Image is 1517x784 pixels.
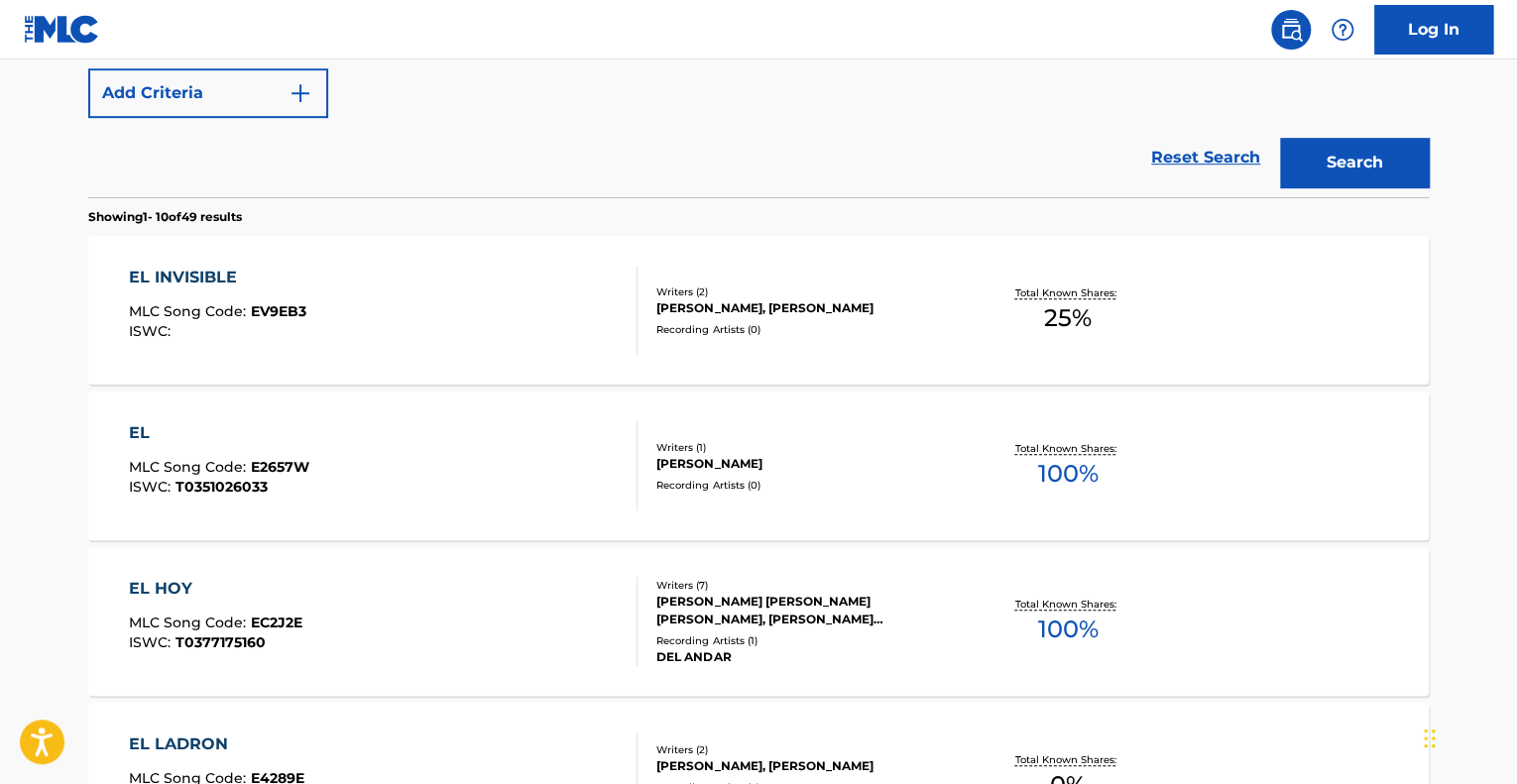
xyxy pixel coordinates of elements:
div: EL INVISIBLE [129,266,306,289]
img: search [1279,18,1303,42]
span: ISWC : [129,478,175,496]
div: Writers ( 1 ) [656,440,956,455]
a: EL INVISIBLEMLC Song Code:EV9EB3ISWC:Writers (2)[PERSON_NAME], [PERSON_NAME]Recording Artists (0)... [88,236,1429,385]
div: [PERSON_NAME] [656,455,956,473]
div: [PERSON_NAME], [PERSON_NAME] [656,299,956,317]
span: T0351026033 [175,478,268,496]
iframe: Chat Widget [1418,689,1517,784]
span: MLC Song Code : [129,614,251,631]
span: MLC Song Code : [129,302,251,320]
div: Writers ( 2 ) [656,742,956,757]
div: EL HOY [129,577,302,601]
span: ISWC : [129,322,175,340]
button: Search [1280,138,1429,187]
a: EL HOYMLC Song Code:EC2J2EISWC:T0377175160Writers (7)[PERSON_NAME] [PERSON_NAME] [PERSON_NAME], [... [88,547,1429,696]
div: [PERSON_NAME], [PERSON_NAME] [656,757,956,775]
span: T0377175160 [175,633,266,651]
a: Reset Search [1141,136,1270,179]
img: 9d2ae6d4665cec9f34b9.svg [289,81,312,105]
p: Total Known Shares: [1014,597,1120,612]
div: Writers ( 2 ) [656,284,956,299]
p: Total Known Shares: [1014,285,1120,300]
span: EV9EB3 [251,302,306,320]
span: E2657W [251,458,309,476]
div: EL [129,421,309,445]
div: Recording Artists ( 0 ) [656,478,956,493]
div: Drag [1424,709,1436,768]
div: Recording Artists ( 0 ) [656,322,956,337]
span: MLC Song Code : [129,458,251,476]
div: Writers ( 7 ) [656,578,956,593]
span: 100 % [1037,456,1098,492]
a: Public Search [1271,10,1311,50]
span: 25 % [1044,300,1092,336]
a: ELMLC Song Code:E2657WISWC:T0351026033Writers (1)[PERSON_NAME]Recording Artists (0)Total Known Sh... [88,392,1429,540]
button: Add Criteria [88,68,328,118]
span: 100 % [1037,612,1098,647]
a: Log In [1374,5,1493,55]
span: EC2J2E [251,614,302,631]
p: Total Known Shares: [1014,441,1120,456]
div: Help [1323,10,1362,50]
div: [PERSON_NAME] [PERSON_NAME] [PERSON_NAME], [PERSON_NAME] [PERSON_NAME] [PERSON_NAME], [PERSON_NAM... [656,593,956,628]
div: EL LADRON [129,732,304,756]
span: ISWC : [129,633,175,651]
p: Showing 1 - 10 of 49 results [88,208,242,226]
div: Recording Artists ( 1 ) [656,633,956,648]
img: help [1331,18,1354,42]
p: Total Known Shares: [1014,752,1120,767]
img: MLC Logo [24,15,100,44]
div: DEL ANDAR [656,648,956,666]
